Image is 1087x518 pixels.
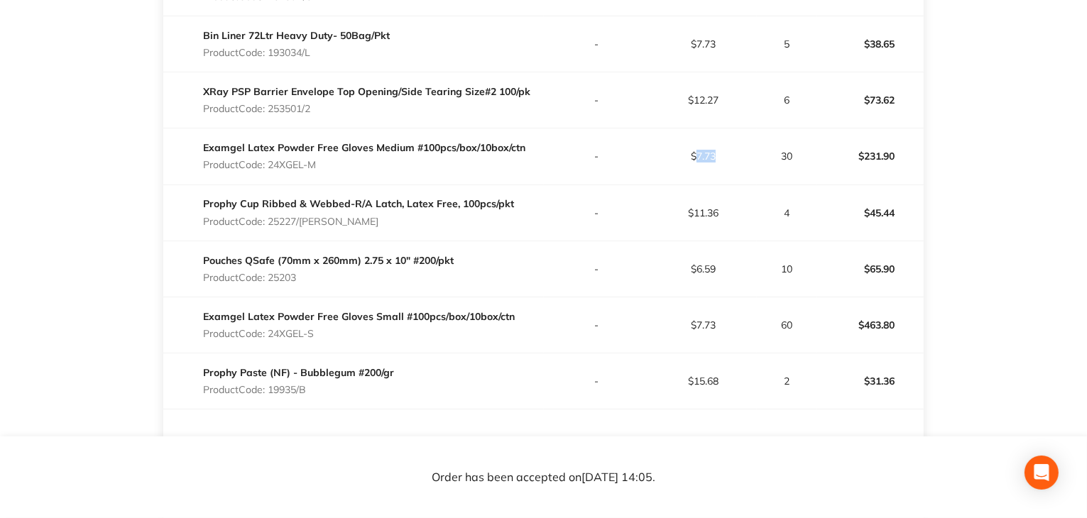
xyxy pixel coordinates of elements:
[651,150,756,162] p: $7.73
[818,139,923,173] p: $231.90
[651,263,756,275] p: $6.59
[758,375,817,387] p: 2
[545,207,650,219] p: -
[203,216,514,227] p: Product Code: 25227/[PERSON_NAME]
[203,85,530,98] a: XRay PSP Barrier Envelope Top Opening/Side Tearing Size#2 100/pk
[203,47,390,58] p: Product Code: 193034/L
[163,409,544,451] td: Message: -
[203,103,530,114] p: Product Code: 253501/2
[651,207,756,219] p: $11.36
[203,141,525,154] a: Examgel Latex Powder Free Gloves Medium #100pcs/box/10box/ctn
[651,38,756,50] p: $7.73
[758,150,817,162] p: 30
[545,150,650,162] p: -
[203,197,514,210] a: Prophy Cup Ribbed & Webbed-R/A Latch, Latex Free, 100pcs/pkt
[651,94,756,106] p: $12.27
[818,196,923,230] p: $45.44
[651,319,756,331] p: $7.73
[818,308,923,342] p: $463.80
[203,366,394,379] a: Prophy Paste (NF) - Bubblegum #200/gr
[818,83,923,117] p: $73.62
[203,272,454,283] p: Product Code: 25203
[1025,456,1059,490] div: Open Intercom Messenger
[818,252,923,286] p: $65.90
[545,94,650,106] p: -
[818,364,923,398] p: $31.36
[758,207,817,219] p: 4
[651,375,756,387] p: $15.68
[758,94,817,106] p: 6
[545,263,650,275] p: -
[758,263,817,275] p: 10
[545,375,650,387] p: -
[203,254,454,267] a: Pouches QSafe (70mm x 260mm) 2.75 x 10" #200/pkt
[545,38,650,50] p: -
[203,328,515,339] p: Product Code: 24XGEL-S
[203,29,390,42] a: Bin Liner 72Ltr Heavy Duty- 50Bag/Pkt
[203,384,394,395] p: Product Code: 19935/B
[432,471,655,484] p: Order has been accepted on [DATE] 14:05 .
[758,319,817,331] p: 60
[758,38,817,50] p: 5
[203,310,515,323] a: Examgel Latex Powder Free Gloves Small #100pcs/box/10box/ctn
[203,159,525,170] p: Product Code: 24XGEL-M
[545,319,650,331] p: -
[818,27,923,61] p: $38.65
